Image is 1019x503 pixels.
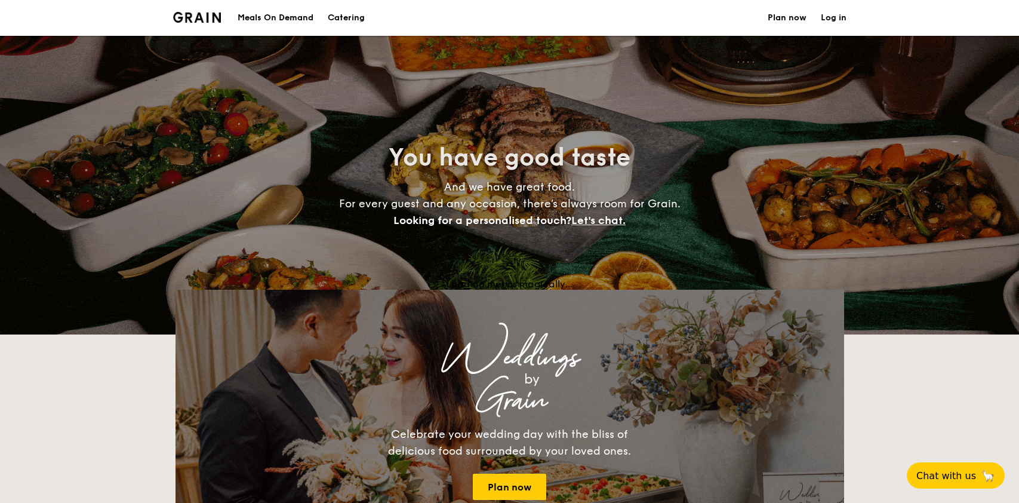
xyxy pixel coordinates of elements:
[281,347,739,369] div: Weddings
[281,390,739,412] div: Grain
[176,278,844,290] div: Loading menus magically...
[571,214,626,227] span: Let's chat.
[375,426,644,459] div: Celebrate your wedding day with the bliss of delicious food surrounded by your loved ones.
[473,474,546,500] a: Plan now
[173,12,221,23] a: Logotype
[916,470,976,481] span: Chat with us
[907,462,1005,489] button: Chat with us🦙
[325,369,739,390] div: by
[173,12,221,23] img: Grain
[981,469,995,483] span: 🦙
